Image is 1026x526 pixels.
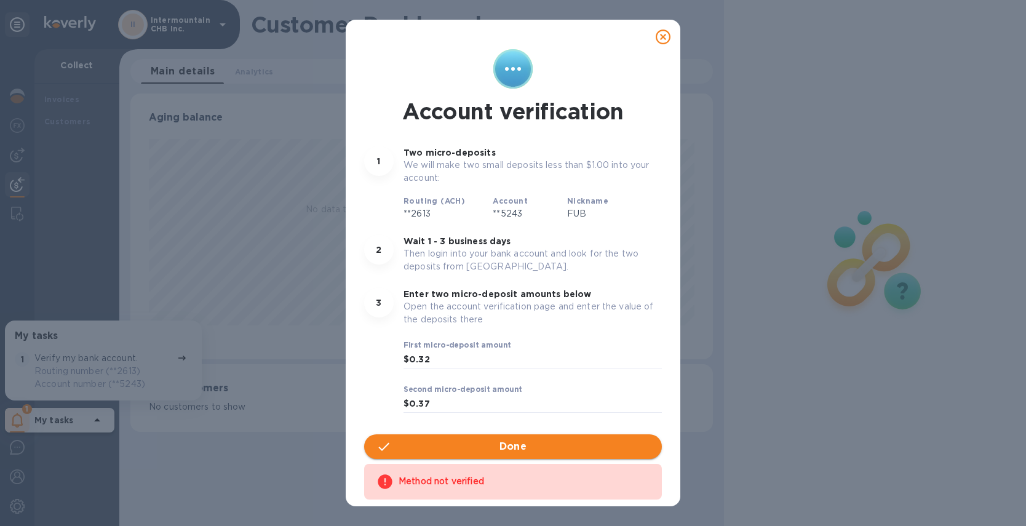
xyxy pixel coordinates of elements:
[399,471,650,493] div: Method not verified
[402,98,624,124] h1: Account verification
[404,395,409,413] div: $
[404,300,662,326] p: Open the account verification page and enter the value of the deposits there
[409,395,662,413] input: 0.00
[499,439,527,454] span: Done
[404,351,409,369] div: $
[404,159,662,185] p: We will make two small deposits less than $1.00 into your account:
[493,196,528,205] b: Account
[404,146,662,159] p: Two micro-deposits
[567,207,628,220] p: FUB
[376,244,381,256] p: 2
[364,434,662,459] button: Done
[404,235,662,247] p: Wait 1 - 3 business days
[404,288,662,300] p: Enter two micro-deposit amounts below
[409,351,662,369] input: 0.00
[964,467,1026,526] iframe: Chat Widget
[404,247,662,273] p: Then login into your bank account and look for the two deposits from [GEOGRAPHIC_DATA].
[567,196,608,205] b: Nickname
[404,196,465,205] b: Routing (ACH)
[376,297,381,309] p: 3
[377,155,380,167] p: 1
[404,386,522,393] label: Second micro-deposit amount
[404,341,511,349] label: First micro-deposit amount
